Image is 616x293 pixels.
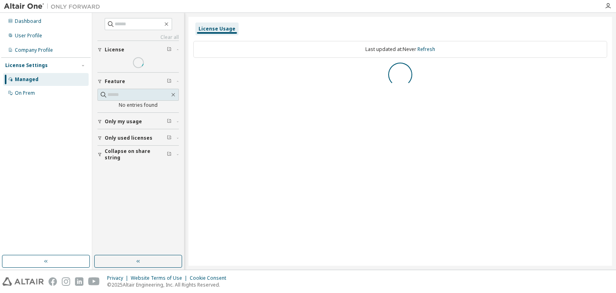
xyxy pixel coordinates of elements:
[105,135,152,141] span: Only used licenses
[199,26,235,32] div: License Usage
[167,47,172,53] span: Clear filter
[62,277,70,286] img: instagram.svg
[97,73,179,90] button: Feature
[97,41,179,59] button: License
[105,118,142,125] span: Only my usage
[15,33,42,39] div: User Profile
[105,47,124,53] span: License
[5,62,48,69] div: License Settings
[15,76,38,83] div: Managed
[88,277,100,286] img: youtube.svg
[193,41,607,58] div: Last updated at: Never
[15,90,35,96] div: On Prem
[167,118,172,125] span: Clear filter
[2,277,44,286] img: altair_logo.svg
[97,102,179,108] div: No entries found
[105,148,167,161] span: Collapse on share string
[167,78,172,85] span: Clear filter
[97,129,179,147] button: Only used licenses
[15,18,41,24] div: Dashboard
[167,135,172,141] span: Clear filter
[97,34,179,41] a: Clear all
[97,146,179,163] button: Collapse on share string
[107,281,231,288] p: © 2025 Altair Engineering, Inc. All Rights Reserved.
[75,277,83,286] img: linkedin.svg
[97,113,179,130] button: Only my usage
[49,277,57,286] img: facebook.svg
[167,151,172,158] span: Clear filter
[190,275,231,281] div: Cookie Consent
[417,46,435,53] a: Refresh
[4,2,104,10] img: Altair One
[131,275,190,281] div: Website Terms of Use
[105,78,125,85] span: Feature
[15,47,53,53] div: Company Profile
[107,275,131,281] div: Privacy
